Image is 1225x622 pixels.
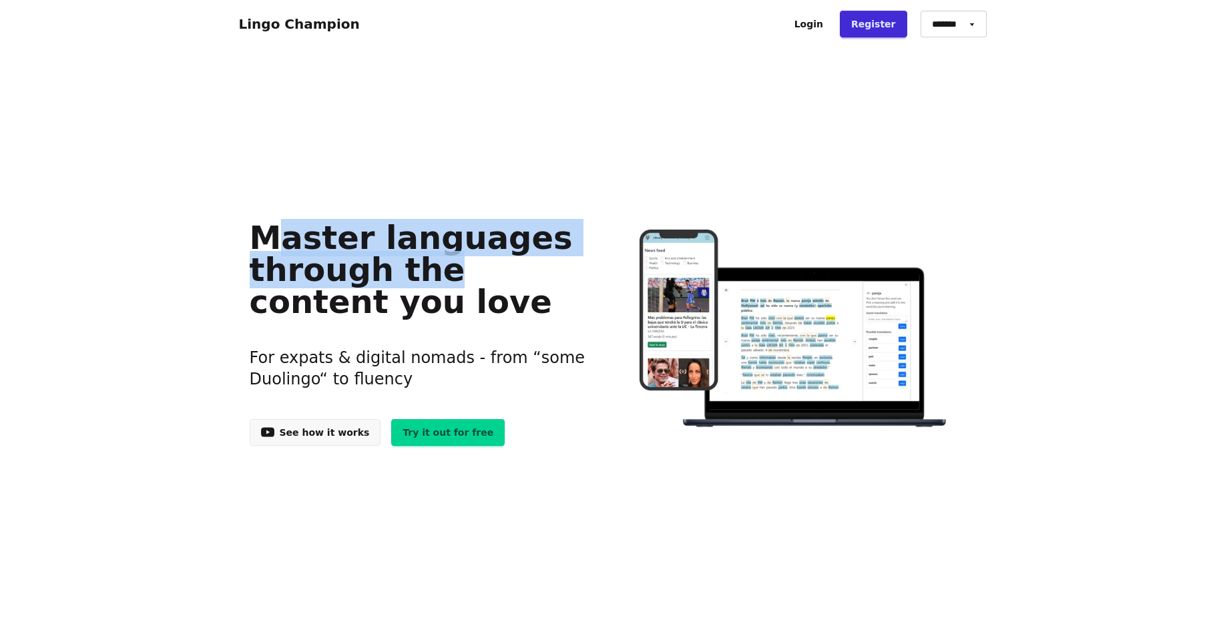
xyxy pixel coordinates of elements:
h3: For expats & digital nomads - from “some Duolingo“ to fluency [250,331,592,406]
a: Try it out for free [391,419,505,446]
a: Login [783,11,834,37]
a: Register [840,11,907,37]
a: See how it works [250,419,381,446]
h1: Master languages through the content you love [250,222,592,318]
img: Learn languages online [613,230,975,429]
a: Lingo Champion [239,16,360,32]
